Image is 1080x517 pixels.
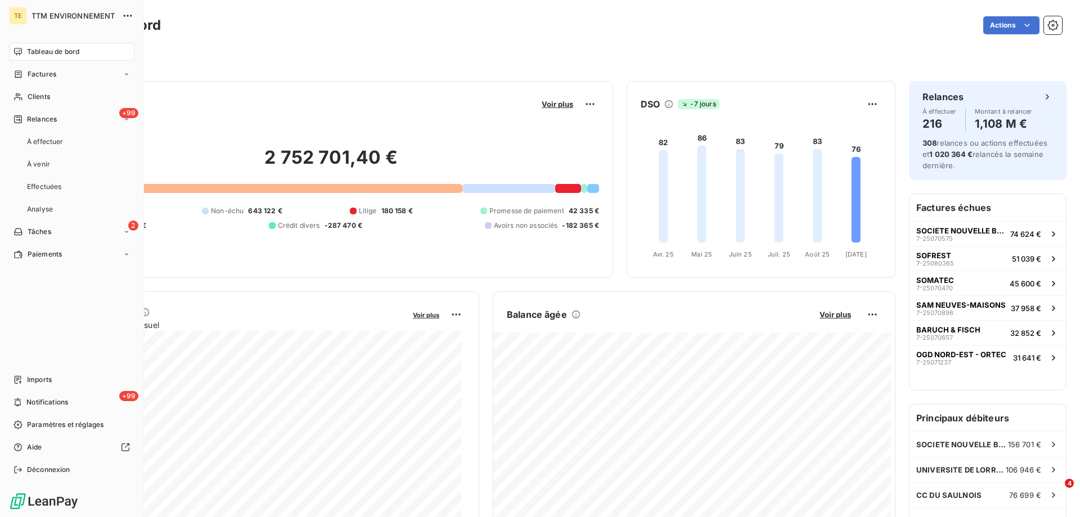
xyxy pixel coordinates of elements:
button: BARUCH & FISCH7-2507065732 852 € [910,320,1066,345]
tspan: Mai 25 [691,250,712,258]
span: Voir plus [413,311,439,319]
span: SOFREST [916,251,951,260]
tspan: [DATE] [845,250,867,258]
span: Litige [359,206,377,216]
span: SAM NEUVES-MAISONS [916,300,1006,309]
button: Voir plus [538,99,577,109]
span: Déconnexion [27,465,70,475]
h6: Relances [922,90,964,104]
span: -7 jours [678,99,719,109]
span: TTM ENVIRONNEMENT [31,11,115,20]
button: Voir plus [409,309,443,320]
span: Paramètres et réglages [27,420,103,430]
button: OGD NORD-EST - ORTEC7-2507123731 641 € [910,345,1066,370]
h6: DSO [641,97,660,111]
span: 7-25080365 [916,260,954,267]
span: Aide [27,442,42,452]
span: 2 [128,221,138,231]
span: 308 [922,138,937,147]
span: À venir [27,159,50,169]
tspan: Août 25 [805,250,830,258]
span: Tâches [28,227,51,237]
span: Notifications [26,397,68,407]
tspan: Juin 25 [729,250,752,258]
span: Montant à relancer [975,108,1032,115]
span: 45 600 € [1010,279,1041,288]
span: Voir plus [542,100,573,109]
span: SOMATEC [916,276,954,285]
span: 7-25071237 [916,359,951,366]
div: TE [9,7,27,25]
span: 7-25070896 [916,309,953,316]
span: Factures [28,69,56,79]
span: Paiements [28,249,62,259]
span: 7-25070657 [916,334,953,341]
span: +99 [119,391,138,401]
span: Relances [27,114,57,124]
a: Aide [9,438,134,456]
span: 4 [1065,479,1074,488]
span: Voir plus [820,310,851,319]
span: +99 [119,108,138,118]
span: 51 039 € [1012,254,1041,263]
span: À effectuer [27,137,64,147]
span: Imports [27,375,52,385]
h6: Factures échues [910,194,1066,221]
span: 74 624 € [1010,230,1041,239]
span: 76 699 € [1009,491,1041,500]
span: -287 470 € [325,221,363,231]
h6: Principaux débiteurs [910,404,1066,431]
tspan: Avr. 25 [653,250,674,258]
span: Clients [28,92,50,102]
span: 7-25070575 [916,235,953,242]
span: Non-échu [211,206,244,216]
span: Tableau de bord [27,47,79,57]
span: UNIVERSITE DE LORRAINE [916,465,1006,474]
span: 156 701 € [1008,440,1041,449]
span: CC DU SAULNOIS [916,491,982,500]
h4: 216 [922,115,956,133]
span: BARUCH & FISCH [916,325,980,334]
span: Crédit divers [278,221,320,231]
span: Chiffre d'affaires mensuel [64,319,405,331]
span: OGD NORD-EST - ORTEC [916,350,1006,359]
h2: 2 752 701,40 € [64,146,599,180]
button: SAM NEUVES-MAISONS7-2507089637 958 € [910,295,1066,320]
button: SOCIETE NOUVELLE BEHEM SNB7-2507057574 624 € [910,221,1066,246]
span: SOCIETE NOUVELLE BEHEM SNB [916,226,1006,235]
span: 37 958 € [1011,304,1041,313]
span: 31 641 € [1013,353,1041,362]
tspan: Juil. 25 [768,250,790,258]
span: Analyse [27,204,53,214]
span: 32 852 € [1010,329,1041,338]
span: Promesse de paiement [489,206,564,216]
span: Avoirs non associés [494,221,558,231]
iframe: Intercom live chat [1042,479,1069,506]
span: 643 122 € [248,206,282,216]
span: À effectuer [922,108,956,115]
img: Logo LeanPay [9,492,79,510]
span: 106 946 € [1006,465,1041,474]
span: Effectuées [27,182,62,192]
button: Voir plus [816,309,854,320]
span: SOCIETE NOUVELLE BEHEM SNB [916,440,1008,449]
span: 42 335 € [569,206,599,216]
span: -182 365 € [562,221,599,231]
h4: 1,108 M € [975,115,1032,133]
h6: Balance âgée [507,308,567,321]
span: 1 020 364 € [929,150,973,159]
span: 7-25070470 [916,285,953,291]
button: Actions [983,16,1039,34]
span: relances ou actions effectuées et relancés la semaine dernière. [922,138,1047,170]
button: SOFREST7-2508036551 039 € [910,246,1066,271]
span: 180 158 € [381,206,413,216]
button: SOMATEC7-2507047045 600 € [910,271,1066,295]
